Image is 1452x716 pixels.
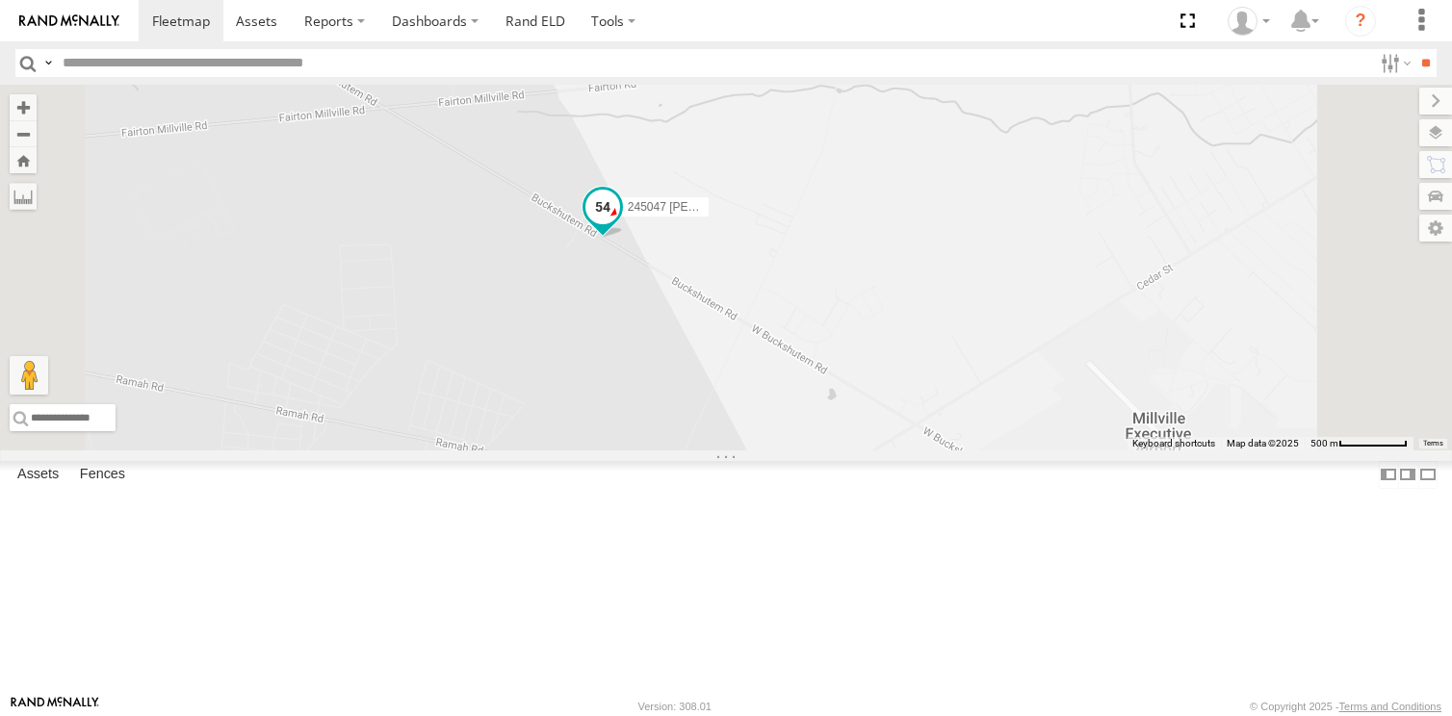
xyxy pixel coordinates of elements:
[10,356,48,395] button: Drag Pegman onto the map to open Street View
[1132,437,1215,450] button: Keyboard shortcuts
[1339,701,1441,712] a: Terms and Conditions
[1379,461,1398,489] label: Dock Summary Table to the Left
[8,461,68,488] label: Assets
[1345,6,1376,37] i: ?
[628,201,765,215] span: 245047 [PERSON_NAME]
[10,94,37,120] button: Zoom in
[1423,440,1443,447] a: Terms (opens in new tab)
[1305,437,1413,450] button: Map Scale: 500 m per 68 pixels
[19,14,119,28] img: rand-logo.svg
[1250,701,1441,712] div: © Copyright 2025 -
[1398,461,1417,489] label: Dock Summary Table to the Right
[1419,215,1452,242] label: Map Settings
[10,120,37,147] button: Zoom out
[11,697,99,716] a: Visit our Website
[1227,438,1299,448] span: Map data ©2025
[1373,49,1414,77] label: Search Filter Options
[10,147,37,173] button: Zoom Home
[1221,7,1277,36] div: Dale Gerhard
[1418,461,1438,489] label: Hide Summary Table
[10,183,37,210] label: Measure
[70,461,135,488] label: Fences
[638,701,712,712] div: Version: 308.01
[40,49,56,77] label: Search Query
[1310,438,1338,448] span: 500 m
